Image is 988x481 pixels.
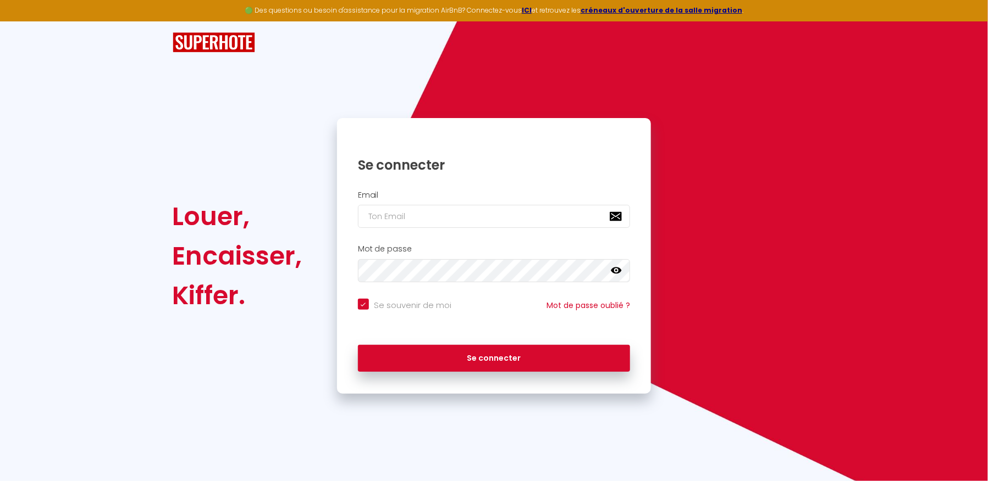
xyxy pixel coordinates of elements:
[173,197,302,236] div: Louer,
[173,236,302,276] div: Encaisser,
[522,5,532,15] a: ICI
[358,191,631,200] h2: Email
[581,5,742,15] a: créneaux d'ouverture de la salle migration
[358,244,631,254] h2: Mot de passe
[358,345,631,372] button: Se connecter
[358,156,631,174] h1: Se connecter
[173,32,255,53] img: SuperHote logo
[358,205,631,228] input: Ton Email
[173,276,302,315] div: Kiffer.
[547,300,630,311] a: Mot de passe oublié ?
